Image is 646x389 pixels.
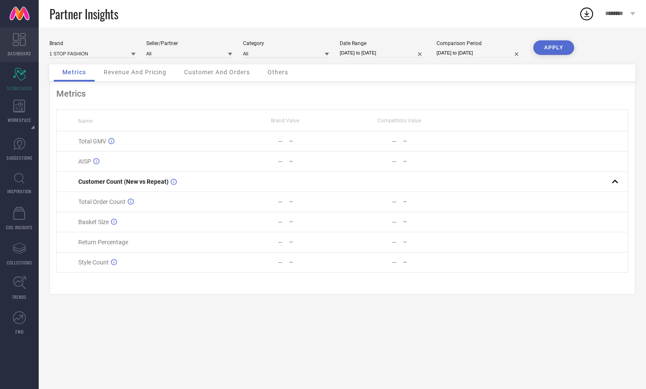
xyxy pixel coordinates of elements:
div: — [278,219,283,225]
span: Customer And Orders [184,69,250,76]
div: — [392,158,397,165]
span: Customer Count (New vs Repeat) [78,178,169,185]
div: Open download list [579,6,594,21]
span: Return Percentage [78,239,128,246]
div: Category [243,40,329,46]
div: — [278,259,283,266]
span: SUGGESTIONS [6,155,33,161]
div: — [392,138,397,145]
input: Select comparison period [437,49,523,58]
div: — [289,259,342,265]
span: Revenue And Pricing [104,69,166,76]
span: CDC INSIGHTS [6,224,33,231]
div: — [392,259,397,266]
span: DASHBOARD [8,50,31,57]
div: — [289,138,342,144]
div: — [278,138,283,145]
div: — [403,138,456,144]
span: TRENDS [12,294,27,300]
span: Total Order Count [78,198,126,205]
span: SCORECARDS [7,85,32,91]
span: Competitors Value [378,118,421,124]
button: APPLY [533,40,574,55]
div: — [278,239,283,246]
div: — [403,158,456,164]
span: Others [268,69,288,76]
span: Brand Value [271,118,299,124]
div: — [289,219,342,225]
div: Brand [49,40,135,46]
div: — [403,199,456,205]
div: Metrics [56,88,628,99]
div: — [392,239,397,246]
span: Name [78,118,92,124]
span: FWD [15,328,24,335]
div: — [289,199,342,205]
div: Seller/Partner [146,40,232,46]
span: Metrics [62,69,86,76]
div: — [403,259,456,265]
div: — [289,158,342,164]
span: AISP [78,158,91,165]
div: — [278,158,283,165]
div: Comparison Period [437,40,523,46]
span: Basket Size [78,219,109,225]
div: — [278,198,283,205]
span: Style Count [78,259,109,266]
span: Partner Insights [49,5,118,23]
div: — [289,239,342,245]
span: Total GMV [78,138,106,145]
span: INSPIRATION [7,188,31,194]
div: — [392,198,397,205]
input: Select date range [340,49,426,58]
span: COLLECTIONS [7,259,32,266]
span: WORKSPACE [8,117,31,123]
div: Date Range [340,40,426,46]
div: — [403,219,456,225]
div: — [403,239,456,245]
div: — [392,219,397,225]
